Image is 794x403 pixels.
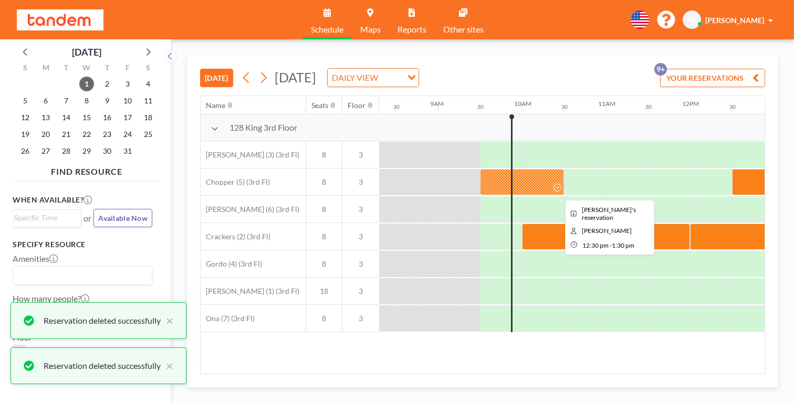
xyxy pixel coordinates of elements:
[729,103,736,110] div: 30
[13,210,81,226] div: Search for option
[311,101,328,110] div: Seats
[275,69,316,85] span: [DATE]
[705,16,764,25] span: [PERSON_NAME]
[79,144,94,158] span: Wednesday, October 29, 2025
[141,77,155,91] span: Saturday, October 4, 2025
[100,127,114,142] span: Thursday, October 23, 2025
[201,205,299,214] span: [PERSON_NAME] (6) (3rd Fl)
[38,110,53,125] span: Monday, October 13, 2025
[443,25,484,34] span: Other sites
[430,100,444,108] div: 9AM
[514,100,531,108] div: 10AM
[660,69,765,87] button: YOUR RESERVATIONS9+
[306,150,342,160] span: 8
[398,25,426,34] span: Reports
[117,62,138,76] div: F
[161,359,173,372] button: close
[100,77,114,91] span: Thursday, October 2, 2025
[200,69,233,87] button: [DATE]
[348,101,365,110] div: Floor
[342,150,379,160] span: 3
[342,314,379,323] span: 3
[360,25,381,34] span: Maps
[120,77,135,91] span: Friday, October 3, 2025
[79,93,94,108] span: Wednesday, October 8, 2025
[14,212,75,224] input: Search for option
[306,232,342,241] span: 8
[100,93,114,108] span: Thursday, October 9, 2025
[17,9,103,30] img: organization-logo
[93,209,152,227] button: Available Now
[13,253,58,264] label: Amenities
[306,287,342,296] span: 18
[100,144,114,158] span: Thursday, October 30, 2025
[141,127,155,142] span: Saturday, October 25, 2025
[56,62,77,76] div: T
[59,144,74,158] span: Tuesday, October 28, 2025
[342,259,379,269] span: 3
[18,93,33,108] span: Sunday, October 5, 2025
[306,177,342,187] span: 8
[44,359,161,372] div: Reservation deleted successfully
[342,205,379,214] span: 3
[38,144,53,158] span: Monday, October 27, 2025
[98,214,148,222] span: Available Now
[120,144,135,158] span: Friday, October 31, 2025
[645,103,652,110] div: 30
[582,241,609,249] span: 12:30 PM
[13,293,89,304] label: How many people?
[79,110,94,125] span: Wednesday, October 15, 2025
[477,103,484,110] div: 30
[201,259,262,269] span: Gordo (4) (3rd Fl)
[100,110,114,125] span: Thursday, October 16, 2025
[13,162,161,177] h4: FIND RESOURCE
[59,110,74,125] span: Tuesday, October 14, 2025
[342,287,379,296] span: 3
[201,177,270,187] span: Chopper (5) (3rd Fl)
[342,232,379,241] span: 3
[201,314,255,323] span: Ona (7) (3rd Fl)
[44,314,161,327] div: Reservation deleted successfully
[120,110,135,125] span: Friday, October 17, 2025
[38,127,53,142] span: Monday, October 20, 2025
[13,267,152,284] div: Search for option
[38,93,53,108] span: Monday, October 6, 2025
[77,62,97,76] div: W
[141,110,155,125] span: Saturday, October 18, 2025
[328,69,419,87] div: Search for option
[201,232,270,241] span: Crackers (2) (3rd Fl)
[72,45,101,59] div: [DATE]
[687,15,696,25] span: BE
[201,150,299,160] span: [PERSON_NAME] (3) (3rd Fl)
[120,93,135,108] span: Friday, October 10, 2025
[201,287,299,296] span: [PERSON_NAME] (1) (3rd Fl)
[18,144,33,158] span: Sunday, October 26, 2025
[59,93,74,108] span: Tuesday, October 7, 2025
[306,205,342,214] span: 8
[18,127,33,142] span: Sunday, October 19, 2025
[229,122,297,133] span: 128 King 3rd Floor
[79,77,94,91] span: Wednesday, October 1, 2025
[138,62,158,76] div: S
[120,127,135,142] span: Friday, October 24, 2025
[97,62,117,76] div: T
[15,62,36,76] div: S
[79,127,94,142] span: Wednesday, October 22, 2025
[393,103,400,110] div: 30
[682,100,699,108] div: 12PM
[161,314,173,327] button: close
[612,241,634,249] span: 1:30 PM
[59,127,74,142] span: Tuesday, October 21, 2025
[582,227,632,235] span: Brad Eckert
[18,110,33,125] span: Sunday, October 12, 2025
[561,103,568,110] div: 30
[306,259,342,269] span: 8
[610,241,612,249] span: -
[381,71,401,84] input: Search for option
[654,63,667,76] p: 9+
[83,213,91,224] span: or
[36,62,56,76] div: M
[330,71,380,84] span: DAILY VIEW
[342,177,379,187] span: 3
[311,25,343,34] span: Schedule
